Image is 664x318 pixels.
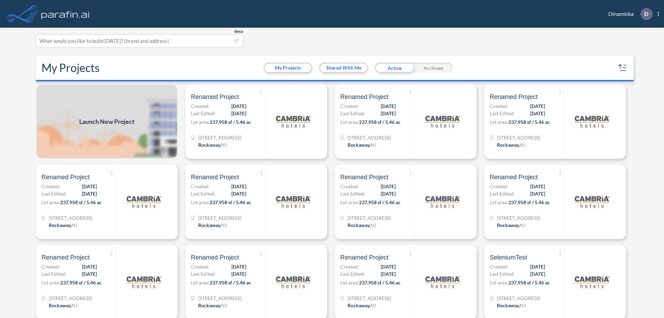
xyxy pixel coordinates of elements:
span: Rockaway , [198,222,221,228]
span: Rockaway , [49,222,72,228]
div: Active [375,63,414,73]
span: Last Edited: [41,270,66,278]
span: 321 Mt Hope Ave [497,134,540,141]
span: [DATE] [530,183,545,190]
img: logo [276,265,311,299]
div: Rockaway, NJ [497,141,526,148]
button: sort [617,62,628,73]
span: Renamed Project [340,253,388,262]
span: Launch New Project [79,117,135,126]
div: Archived [414,63,453,73]
span: Lot area: [191,199,210,205]
div: Rockaway, NJ [348,141,376,148]
span: 321 Mt Hope Ave [497,214,540,221]
span: 321 Mt Hope Ave [49,294,92,302]
span: NJ [370,302,376,308]
div: Rockaway, NJ [348,302,376,309]
span: 237,958 sf / 5.46 ac [508,199,550,205]
span: Last Edited: [340,110,365,117]
span: 237,958 sf / 5.46 ac [359,119,400,125]
img: logo [425,104,460,139]
span: 237,958 sf / 5.46 ac [210,119,251,125]
span: Rockaway , [198,302,221,308]
span: Renamed Project [191,93,239,101]
span: Last Edited: [191,190,216,197]
div: Rockaway, NJ [198,221,227,229]
span: NJ [221,222,227,228]
span: Lot area: [41,199,60,205]
span: 237,958 sf / 5.46 ac [60,280,102,285]
span: [DATE] [231,270,246,278]
span: [DATE] [231,190,246,197]
span: [DATE] [231,110,246,117]
span: Lot area: [191,280,210,285]
span: NJ [520,222,526,228]
span: Lot area: [191,119,210,125]
span: Lot area: [340,119,359,125]
span: NJ [520,142,526,148]
span: 237,958 sf / 5.46 ac [508,119,550,125]
span: Renamed Project [41,173,90,181]
span: [DATE] [530,102,545,110]
span: 237,958 sf / 5.46 ac [60,199,102,205]
div: Rockaway, NJ [198,141,227,148]
span: 321 Mt Hope Ave [198,134,241,141]
span: [DATE] [82,270,97,278]
span: Created: [191,183,210,190]
span: [DATE] [381,190,396,197]
span: NJ [72,302,77,308]
span: Created: [41,183,60,190]
div: Dinamicka [598,8,659,20]
span: Created: [340,183,359,190]
span: Created: [41,263,60,270]
span: SeleniumTest [490,253,527,262]
span: Created: [191,263,210,270]
span: [DATE] [82,190,97,197]
span: Created: [490,183,508,190]
img: add [36,84,178,159]
span: Last Edited: [490,190,515,197]
span: Rockaway , [198,142,221,148]
span: 237,958 sf / 5.46 ac [210,280,251,285]
span: Rockaway , [348,302,370,308]
span: [DATE] [231,183,246,190]
span: [DATE] [530,270,545,278]
div: Rockaway, NJ [497,302,526,309]
span: NJ [370,222,376,228]
span: NJ [370,142,376,148]
span: Rockaway , [348,142,370,148]
span: NJ [221,142,227,148]
div: Rockaway, NJ [348,221,376,229]
span: Lot area: [490,280,508,285]
span: Lot area: [340,199,359,205]
img: logo [40,7,91,21]
span: [DATE] [381,102,396,110]
span: Renamed Project [191,173,239,181]
span: NJ [520,302,526,308]
span: Beta [234,29,243,34]
span: Created: [340,263,359,270]
span: Lot area: [490,119,508,125]
span: 321 Mt Hope Ave [49,214,92,221]
img: logo [276,184,311,219]
span: Created: [340,102,359,110]
p: D [644,11,648,17]
span: Rockaway , [497,302,520,308]
span: Renamed Project [490,93,538,101]
span: 321 Mt Hope Ave [348,294,391,302]
span: 321 Mt Hope Ave [348,214,391,221]
span: [DATE] [82,263,97,270]
span: [DATE] [530,190,545,197]
span: [DATE] [381,270,396,278]
span: Lot area: [340,280,359,285]
span: [DATE] [231,102,246,110]
span: 237,958 sf / 5.46 ac [508,280,550,285]
span: Rockaway , [348,222,370,228]
span: Last Edited: [490,110,515,117]
span: Renamed Project [340,93,388,101]
span: Last Edited: [340,190,365,197]
a: Launch New Project [36,84,178,159]
span: Last Edited: [490,270,515,278]
span: Created: [490,263,508,270]
span: [DATE] [530,110,545,117]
